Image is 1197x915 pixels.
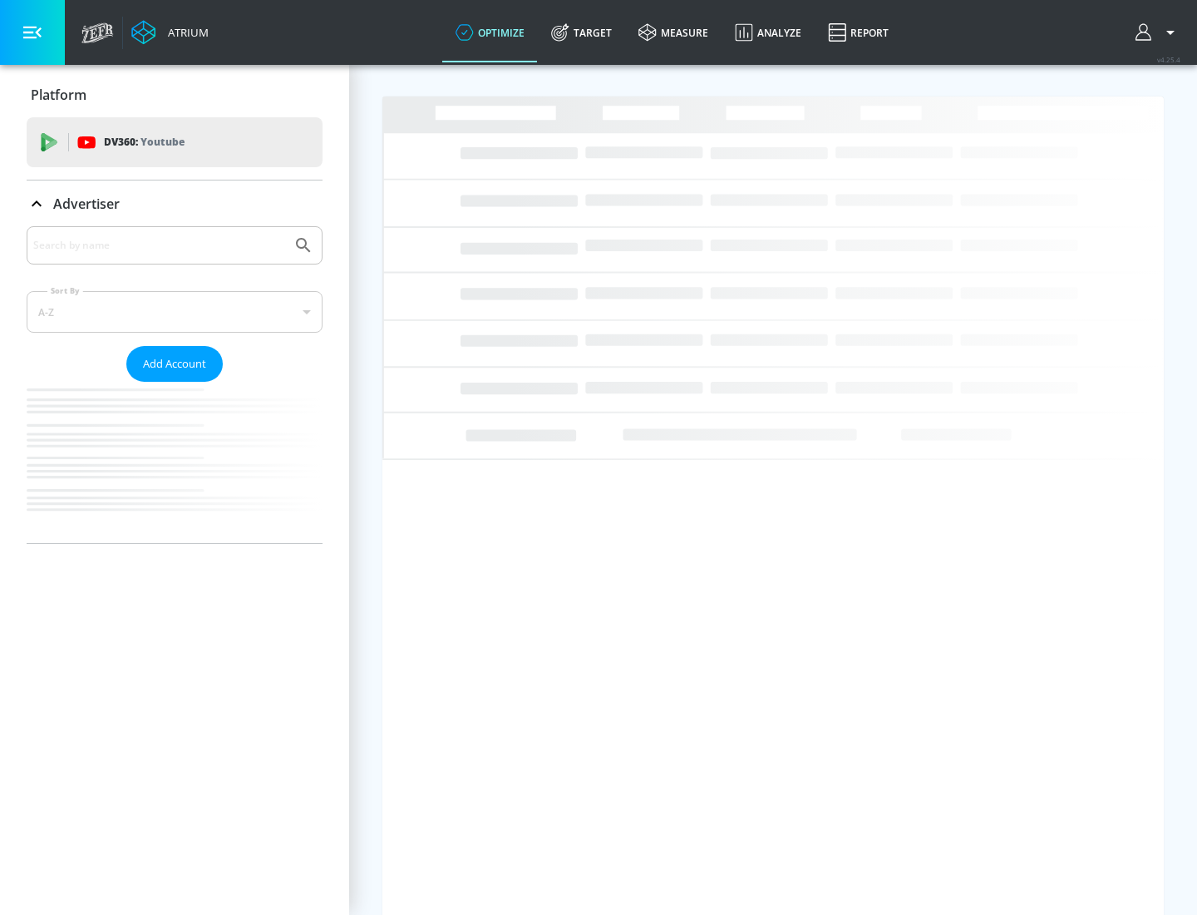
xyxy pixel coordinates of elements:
[143,354,206,373] span: Add Account
[47,285,83,296] label: Sort By
[27,117,323,167] div: DV360: Youtube
[31,86,86,104] p: Platform
[33,235,285,256] input: Search by name
[140,133,185,151] p: Youtube
[27,72,323,118] div: Platform
[27,181,323,227] div: Advertiser
[104,133,185,151] p: DV360:
[722,2,815,62] a: Analyze
[126,346,223,382] button: Add Account
[27,382,323,543] nav: list of Advertiser
[27,226,323,543] div: Advertiser
[625,2,722,62] a: measure
[161,25,209,40] div: Atrium
[1157,55,1180,64] span: v 4.25.4
[131,20,209,45] a: Atrium
[442,2,538,62] a: optimize
[538,2,625,62] a: Target
[815,2,902,62] a: Report
[27,291,323,333] div: A-Z
[53,195,120,213] p: Advertiser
